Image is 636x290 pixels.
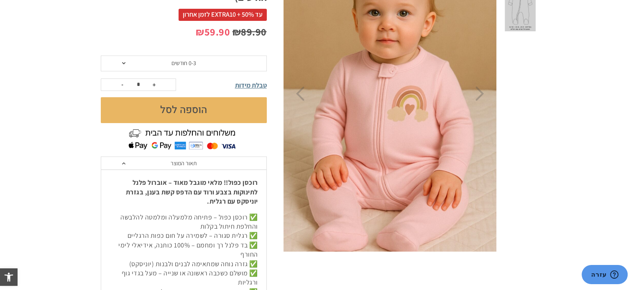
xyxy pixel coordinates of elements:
[179,9,267,20] span: עד 50% + EXTRA10 לזמן אחרון
[101,157,266,170] a: תאור המוצר
[232,25,267,38] bdi: 89.90
[196,25,230,38] bdi: 59.90
[116,79,129,91] button: -
[527,265,628,286] iframe: פותח יישומון שאפשר לשוחח בו בצ'אט עם אחד הנציגים שלנו
[130,79,147,91] input: כמות המוצר
[101,97,267,123] button: הוספה לסל
[126,178,258,206] strong: רוכסן כפול!! מלאי מוגבל מאוד – אוברול פלנל לתינוקות בצבע ורוד עם הדפס קשת בענן, בגזרת יוניסקס עם ...
[235,81,267,90] span: טבלת מידות
[475,86,484,101] button: Next
[232,25,241,38] span: ₪
[196,25,204,38] span: ₪
[171,59,196,67] span: 0-3 חודשים
[148,79,161,91] button: +
[296,86,304,101] button: Previous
